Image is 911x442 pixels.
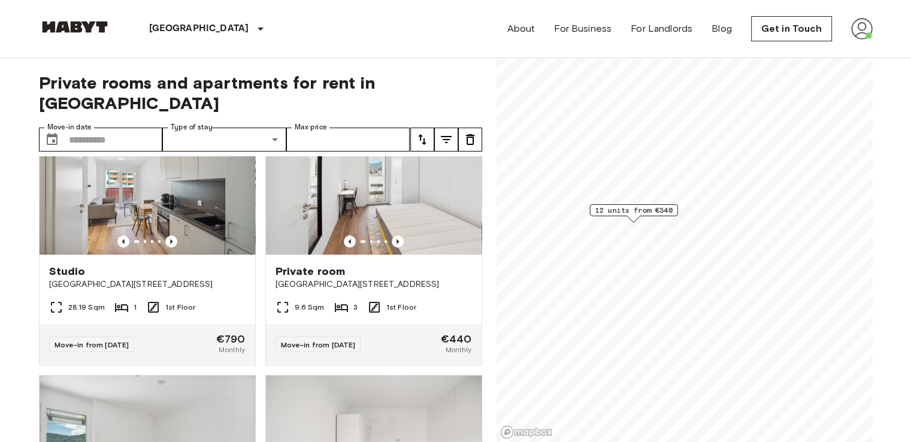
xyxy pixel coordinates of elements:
[410,128,434,152] button: tune
[165,302,195,313] span: 1st Floor
[265,110,482,365] a: Marketing picture of unit AT-21-001-006-02Previous imagePrevious imagePrivate room[GEOGRAPHIC_DAT...
[39,21,111,33] img: Habyt
[441,334,472,344] span: €440
[55,340,129,349] span: Move-in from [DATE]
[216,334,246,344] span: €790
[631,22,692,36] a: For Landlords
[39,72,482,113] span: Private rooms and apartments for rent in [GEOGRAPHIC_DATA]
[40,128,64,152] button: Choose date
[281,340,356,349] span: Move-in from [DATE]
[49,278,246,290] span: [GEOGRAPHIC_DATA][STREET_ADDRESS]
[386,302,416,313] span: 1st Floor
[851,18,873,40] img: avatar
[595,205,672,216] span: 12 units from €340
[554,22,612,36] a: For Business
[117,235,129,247] button: Previous image
[434,128,458,152] button: tune
[589,204,677,223] div: Map marker
[219,344,245,355] span: Monthly
[500,425,553,439] a: Mapbox logo
[344,235,356,247] button: Previous image
[507,22,535,36] a: About
[295,122,327,132] label: Max price
[712,22,732,36] a: Blog
[39,110,256,365] a: Marketing picture of unit AT-21-001-012-01Previous imagePrevious imageStudio[GEOGRAPHIC_DATA][STR...
[49,264,86,278] span: Studio
[276,264,346,278] span: Private room
[353,302,358,313] span: 3
[47,122,92,132] label: Move-in date
[276,278,472,290] span: [GEOGRAPHIC_DATA][STREET_ADDRESS]
[171,122,213,132] label: Type of stay
[295,302,325,313] span: 9.6 Sqm
[40,111,255,255] img: Marketing picture of unit AT-21-001-012-01
[445,344,471,355] span: Monthly
[392,235,404,247] button: Previous image
[149,22,249,36] p: [GEOGRAPHIC_DATA]
[134,302,137,313] span: 1
[165,235,177,247] button: Previous image
[266,111,482,255] img: Marketing picture of unit AT-21-001-006-02
[458,128,482,152] button: tune
[751,16,832,41] a: Get in Touch
[68,302,105,313] span: 28.19 Sqm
